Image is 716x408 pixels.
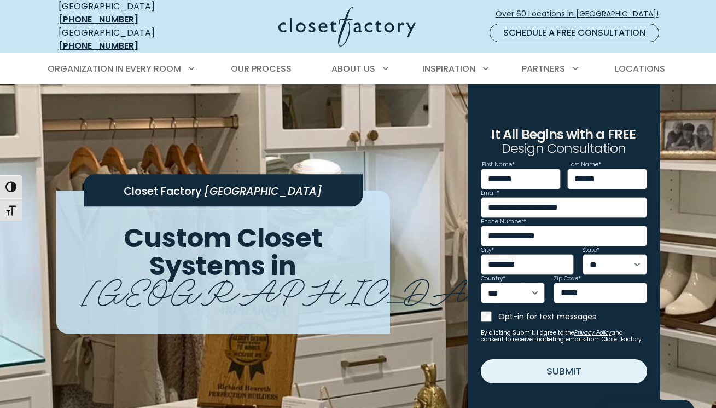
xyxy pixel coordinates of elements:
[231,62,292,75] span: Our Process
[615,62,665,75] span: Locations
[522,62,565,75] span: Partners
[204,183,322,199] span: [GEOGRAPHIC_DATA]
[124,183,201,199] span: Closet Factory
[490,24,659,42] a: Schedule a Free Consultation
[481,330,647,343] small: By clicking Submit, I agree to the and consent to receive marketing emails from Closet Factory.
[568,162,601,168] label: Last Name
[331,62,375,75] span: About Us
[40,54,677,84] nav: Primary Menu
[481,219,526,225] label: Phone Number
[278,7,416,47] img: Closet Factory Logo
[554,276,581,281] label: Zip Code
[502,140,626,158] span: Design Consultation
[498,311,647,322] label: Opt-in for text messages
[574,329,612,337] a: Privacy Policy
[59,39,138,52] a: [PHONE_NUMBER]
[59,13,138,26] a: [PHONE_NUMBER]
[481,191,499,196] label: Email
[495,4,668,24] a: Over 60 Locations in [GEOGRAPHIC_DATA]!
[482,162,515,168] label: First Name
[481,248,494,253] label: City
[82,263,549,313] span: [GEOGRAPHIC_DATA]
[48,62,181,75] span: Organization in Every Room
[496,8,667,20] span: Over 60 Locations in [GEOGRAPHIC_DATA]!
[481,359,647,383] button: Submit
[422,62,475,75] span: Inspiration
[583,248,599,253] label: State
[124,220,323,284] span: Custom Closet Systems in
[491,125,636,143] span: It All Begins with a FREE
[481,276,505,281] label: Country
[59,26,193,53] div: [GEOGRAPHIC_DATA]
